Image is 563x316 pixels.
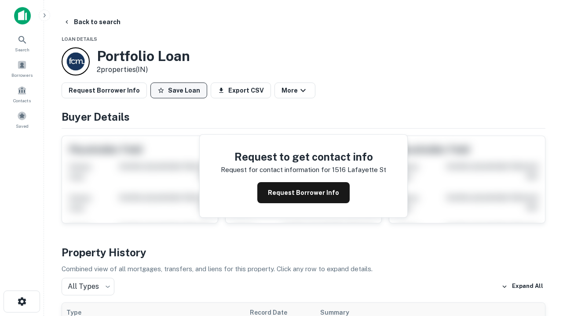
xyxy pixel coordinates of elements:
img: capitalize-icon.png [14,7,31,25]
button: Back to search [60,14,124,30]
a: Saved [3,108,41,131]
p: 2 properties (IN) [97,65,190,75]
span: Contacts [13,97,31,104]
p: 1516 lafayette st [332,165,386,175]
button: Export CSV [211,83,271,98]
button: More [274,83,315,98]
button: Expand All [499,280,545,293]
button: Save Loan [150,83,207,98]
span: Search [15,46,29,53]
button: Request Borrower Info [257,182,350,203]
iframe: Chat Widget [519,218,563,260]
a: Search [3,31,41,55]
h4: Buyer Details [62,109,545,125]
span: Saved [16,122,29,129]
span: Loan Details [62,36,97,42]
div: All Types [62,278,114,295]
a: Borrowers [3,57,41,80]
p: Request for contact information for [221,165,330,175]
a: Contacts [3,82,41,106]
h4: Property History [62,244,545,260]
p: Combined view of all mortgages, transfers, and liens for this property. Click any row to expand d... [62,264,545,274]
h3: Portfolio Loan [97,48,190,65]
button: Request Borrower Info [62,83,147,98]
span: Borrowers [11,72,33,79]
h4: Request to get contact info [221,149,386,165]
